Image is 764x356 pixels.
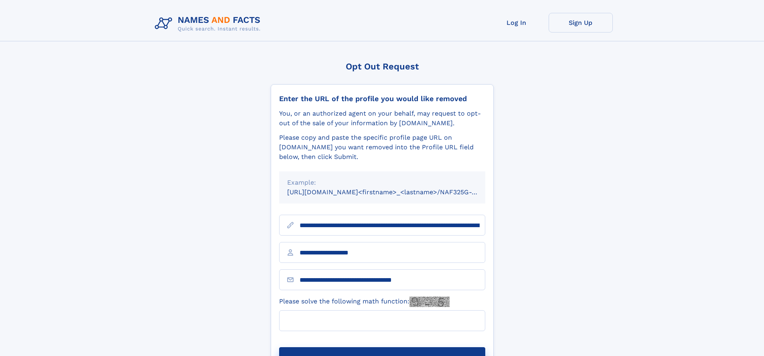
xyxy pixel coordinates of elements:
[484,13,549,33] a: Log In
[271,61,494,71] div: Opt Out Request
[279,109,485,128] div: You, or an authorized agent on your behalf, may request to opt-out of the sale of your informatio...
[279,297,450,307] label: Please solve the following math function:
[279,94,485,103] div: Enter the URL of the profile you would like removed
[152,13,267,35] img: Logo Names and Facts
[279,133,485,162] div: Please copy and paste the specific profile page URL on [DOMAIN_NAME] you want removed into the Pr...
[287,178,477,187] div: Example:
[549,13,613,33] a: Sign Up
[287,188,501,196] small: [URL][DOMAIN_NAME]<firstname>_<lastname>/NAF325G-xxxxxxxx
